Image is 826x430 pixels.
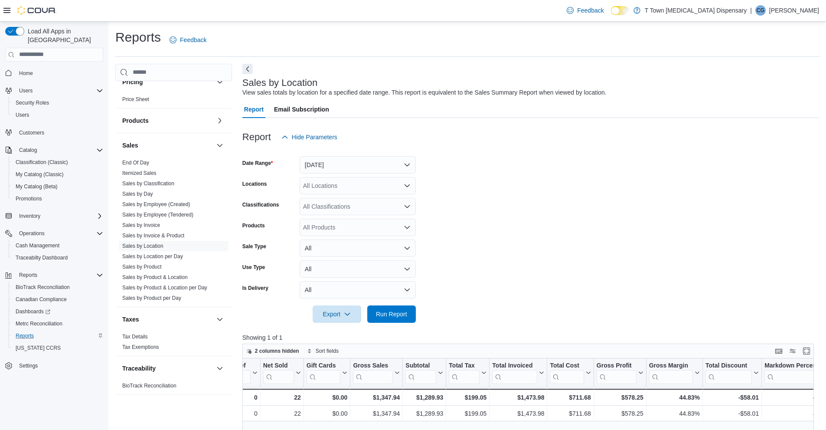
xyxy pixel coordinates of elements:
span: Sales by Employee (Created) [122,201,190,208]
span: Home [16,68,103,79]
a: Sales by Product & Location [122,274,188,280]
p: T Town [MEDICAL_DATA] Dispensary [645,5,747,16]
div: Capri Gibbs [755,5,766,16]
span: Price Sheet [122,96,149,103]
button: 2 columns hidden [243,346,303,356]
span: Users [19,87,33,94]
span: Classification (Classic) [12,157,103,167]
a: Tax Details [122,334,148,340]
button: All [300,281,416,299]
a: Sales by Product & Location per Day [122,285,207,291]
button: Traceability [122,364,213,373]
a: [US_STATE] CCRS [12,343,64,353]
label: Is Delivery [242,285,268,292]
a: Customers [16,128,48,138]
span: Operations [16,228,103,239]
button: Canadian Compliance [9,293,107,305]
a: Tax Exemptions [122,344,159,350]
button: Reports [2,269,107,281]
span: Sales by Location [122,243,163,249]
span: Canadian Compliance [12,294,103,305]
div: $578.25 [597,408,643,419]
span: Itemized Sales [122,170,157,177]
div: $1,473.98 [492,392,544,403]
button: Total Cost [550,361,591,384]
a: Cash Management [12,240,63,251]
span: Hide Parameters [292,133,337,141]
a: Sales by Invoice & Product [122,233,184,239]
div: Total Cost [550,361,584,384]
h3: Report [242,132,271,142]
button: Catalog [2,144,107,156]
button: Pricing [215,77,225,87]
span: Tax Details [122,333,148,340]
a: Canadian Compliance [12,294,70,305]
div: 0 [210,392,257,403]
a: Sales by Employee (Tendered) [122,212,193,218]
button: Promotions [9,193,107,205]
span: Promotions [12,194,103,204]
span: Traceabilty Dashboard [12,253,103,263]
button: [DATE] [300,156,416,174]
button: Traceabilty Dashboard [9,252,107,264]
span: Cash Management [12,240,103,251]
span: Export [318,305,356,323]
span: My Catalog (Classic) [12,169,103,180]
button: Sales [215,140,225,151]
a: Security Roles [12,98,52,108]
div: Markdown Percent [764,361,823,370]
button: Inventory [2,210,107,222]
span: Reports [16,270,103,280]
h3: Sales [122,141,138,150]
h3: Sales by Location [242,78,318,88]
span: Metrc Reconciliation [16,320,62,327]
span: Sales by Location per Day [122,253,183,260]
button: Net Sold [263,361,301,384]
button: Reports [9,330,107,342]
button: Export [313,305,361,323]
div: Net Sold [263,361,294,384]
div: Total Cost [550,361,584,370]
div: Markdown Percent [764,361,823,384]
span: My Catalog (Beta) [16,183,58,190]
a: Sales by Invoice [122,222,160,228]
button: Gift Cards [307,361,348,384]
div: 22 [263,408,301,419]
p: | [750,5,752,16]
div: Gift Card Sales [307,361,341,384]
span: End Of Day [122,159,149,166]
input: Dark Mode [611,6,629,15]
button: Enter fullscreen [801,346,812,356]
h3: Products [122,116,149,125]
div: $1,473.98 [492,408,544,419]
div: 22 [263,392,301,403]
span: Sales by Product & Location per Day [122,284,207,291]
label: Classifications [242,201,279,208]
span: Dashboards [16,308,50,315]
div: Gross Sales [353,361,393,370]
span: Traceabilty Dashboard [16,254,68,261]
span: Metrc Reconciliation [12,318,103,329]
button: Open list of options [404,182,411,189]
a: Feedback [166,31,210,49]
button: Home [2,67,107,79]
span: Sales by Classification [122,180,174,187]
button: Keyboard shortcuts [774,346,784,356]
div: Total Discount [705,361,752,384]
a: Sales by Employee (Created) [122,201,190,207]
span: Sort fields [316,348,339,355]
label: Sale Type [242,243,266,250]
div: $1,289.93 [405,392,443,403]
span: Feedback [577,6,604,15]
span: Settings [19,362,38,369]
button: Open list of options [404,203,411,210]
div: -$58.01 [705,392,759,403]
a: Metrc Reconciliation [12,318,66,329]
span: [US_STATE] CCRS [16,345,61,351]
span: Sales by Invoice [122,222,160,229]
div: Gross Profit [597,361,637,370]
button: Reports [16,270,41,280]
div: Invoices Ref [210,361,250,370]
button: Total Invoiced [492,361,544,384]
